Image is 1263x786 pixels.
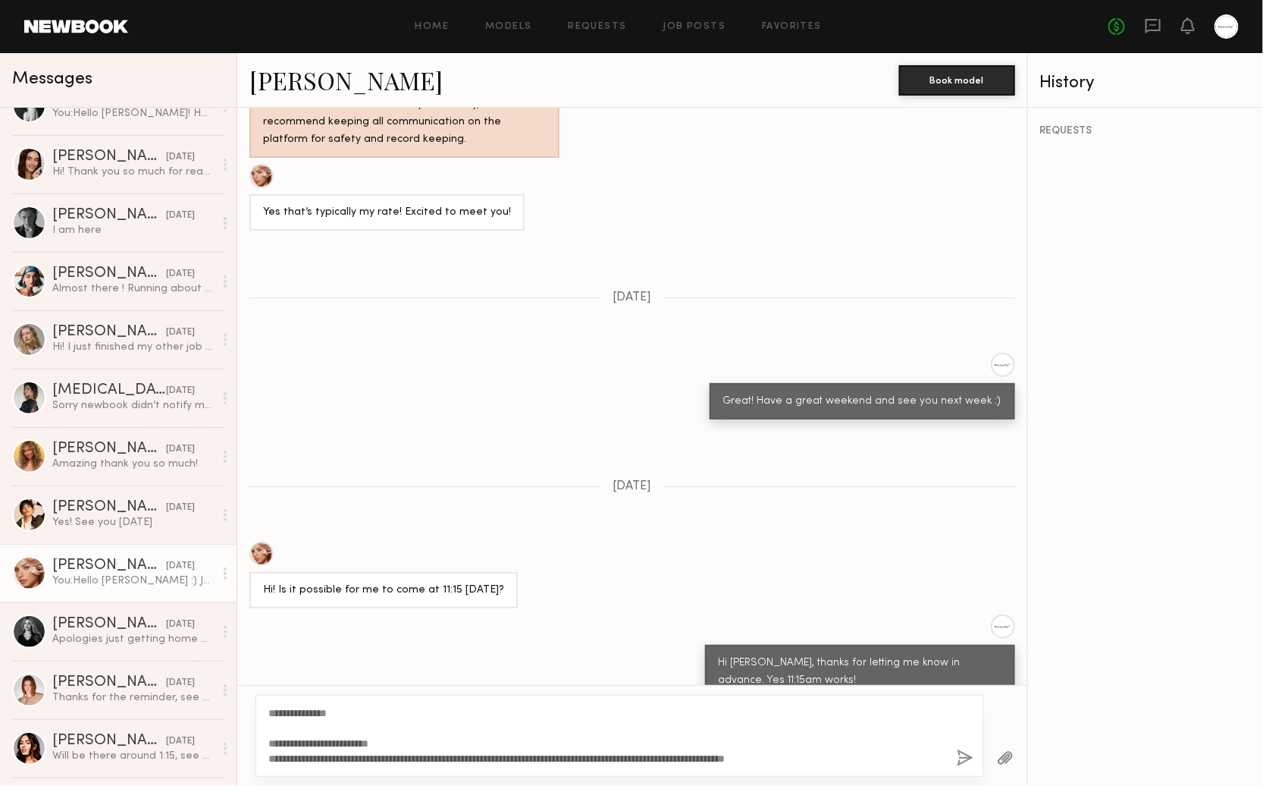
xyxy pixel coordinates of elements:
span: Messages [12,71,92,88]
div: [DATE] [166,150,195,165]
div: Hi [PERSON_NAME], thanks for letting me know in advance. Yes 11:15am works! See you [DATE] :) [719,655,1001,707]
div: You: Hello [PERSON_NAME]! Hope you're doing well and thank you for following up. I just wanted to... [52,106,214,121]
div: Almost there ! Running about 5 behind! Sorry about that! Traffic was baaad [52,281,214,296]
div: [PERSON_NAME] [52,149,166,165]
a: Book model [899,73,1015,86]
div: Yes that’s typically my rate! Excited to meet you! [263,204,511,222]
div: [PERSON_NAME] [52,558,166,574]
a: Models [485,22,531,32]
div: Hey! Looks like you’re trying to take the conversation off Newbook. Unless absolutely necessary, ... [263,79,546,149]
div: [PERSON_NAME] [52,675,166,690]
a: Favorites [762,22,822,32]
div: [DATE] [166,267,195,281]
div: [PERSON_NAME] [52,325,166,340]
a: Home [415,22,450,32]
div: [PERSON_NAME] [52,500,166,515]
div: Apologies just getting home and seeing this. I should be able to get there by 11am and can let yo... [52,632,214,646]
div: Hi! I just finished my other job early, is it ok if I come now? [52,340,214,354]
div: You: Hello [PERSON_NAME] :) Just a quick reminder that you're schedule for a casting with us [DAT... [52,574,214,588]
div: [PERSON_NAME] [52,208,166,223]
div: [DATE] [166,559,195,574]
a: [PERSON_NAME] [249,64,443,96]
div: [DATE] [166,618,195,632]
div: REQUESTS [1040,126,1252,137]
div: [DATE] [166,676,195,690]
div: [PERSON_NAME] [52,442,166,457]
div: [DATE] [166,442,195,457]
div: History [1040,74,1252,92]
div: Hi! Is it possible for me to come at 11:15 [DATE]? [263,582,504,599]
div: Hi! Thank you so much for reaching out, as of now I’m only available on the weekends but I will c... [52,165,214,179]
div: [DATE] [166,734,195,749]
div: Sorry newbook didn’t notify me you responded I’ll be there in 45 [52,398,214,413]
div: [PERSON_NAME] [52,617,166,632]
div: Amazing thank you so much! [52,457,214,471]
div: [DATE] [166,384,195,398]
div: [DATE] [166,209,195,223]
div: Yes! See you [DATE] [52,515,214,530]
div: [DATE] [166,325,195,340]
div: Will be there around 1:15, see you soon! [52,749,214,763]
button: Book model [899,65,1015,96]
span: [DATE] [613,480,651,493]
div: [MEDICAL_DATA][PERSON_NAME] [52,383,166,398]
a: Job Posts [663,22,726,32]
div: Great! Have a great weekend and see you next week :) [723,393,1001,410]
div: [DATE] [166,501,195,515]
a: Requests [569,22,627,32]
div: [PERSON_NAME] [52,734,166,749]
div: I am here [52,223,214,237]
div: [PERSON_NAME] [52,266,166,281]
div: Thanks for the reminder, see you then! [52,690,214,705]
span: [DATE] [613,291,651,304]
